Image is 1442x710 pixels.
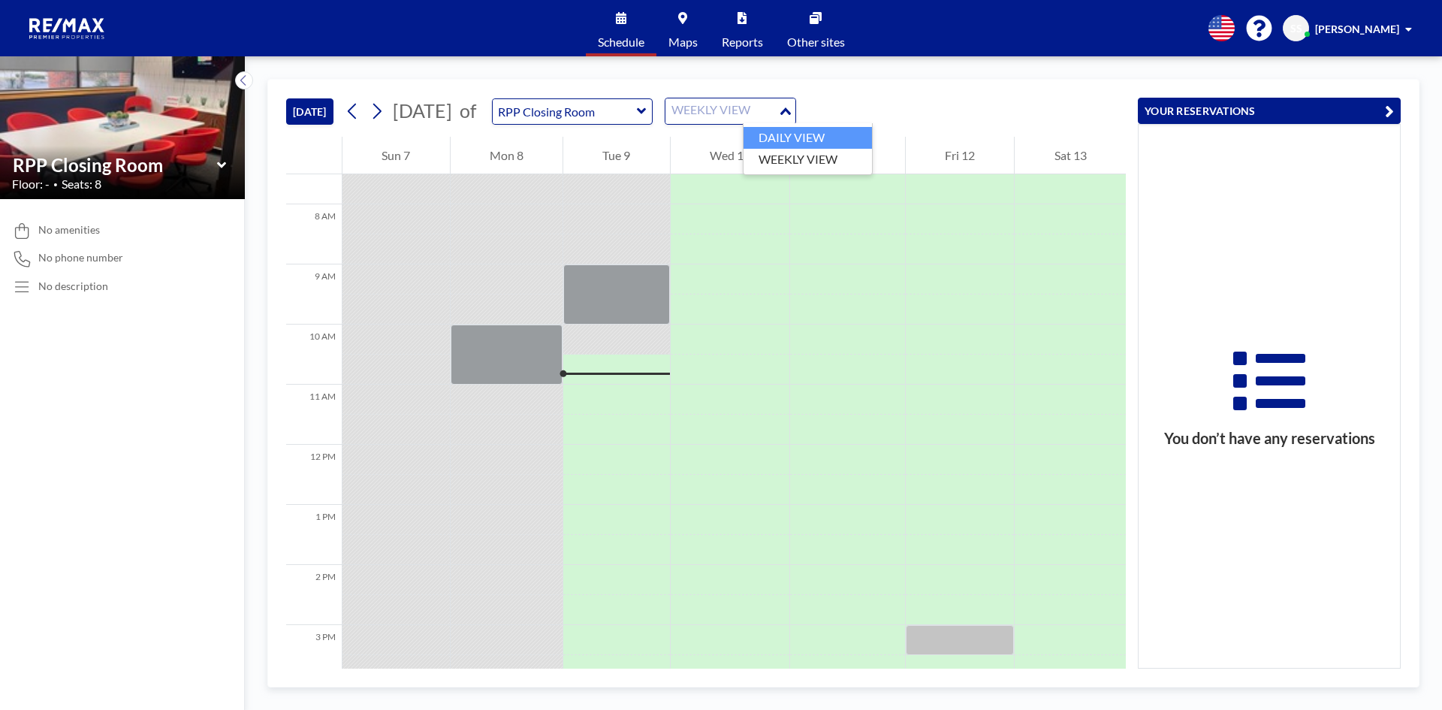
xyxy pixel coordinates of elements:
span: Reports [722,36,763,48]
div: Tue 9 [563,137,670,174]
div: Search for option [665,98,795,124]
span: of [460,99,476,122]
span: SS [1290,22,1302,35]
div: 7 AM [286,144,342,204]
span: No amenities [38,223,100,237]
span: Other sites [787,36,845,48]
span: No phone number [38,251,123,264]
div: 12 PM [286,445,342,505]
span: [PERSON_NAME] [1315,23,1399,35]
span: Seats: 8 [62,177,101,192]
div: 8 AM [286,204,342,264]
span: Maps [668,36,698,48]
button: YOUR RESERVATIONS [1138,98,1401,124]
input: Search for option [667,101,777,121]
div: No description [38,279,108,293]
h3: You don’t have any reservations [1139,429,1400,448]
input: RPP Closing Room [13,154,217,176]
span: [DATE] [393,99,452,122]
li: WEEKLY VIEW [744,149,872,171]
li: DAILY VIEW [744,127,872,149]
img: organization-logo [24,14,111,44]
div: Wed 10 [671,137,790,174]
input: RPP Closing Room [493,99,637,124]
div: Fri 12 [906,137,1015,174]
span: Schedule [598,36,644,48]
div: 3 PM [286,625,342,685]
div: 10 AM [286,325,342,385]
span: Floor: - [12,177,50,192]
div: 9 AM [286,264,342,325]
div: 11 AM [286,385,342,445]
div: Sat 13 [1015,137,1126,174]
div: Sun 7 [342,137,450,174]
span: • [53,180,58,189]
div: Mon 8 [451,137,563,174]
div: 2 PM [286,565,342,625]
div: 1 PM [286,505,342,565]
button: [DATE] [286,98,333,125]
